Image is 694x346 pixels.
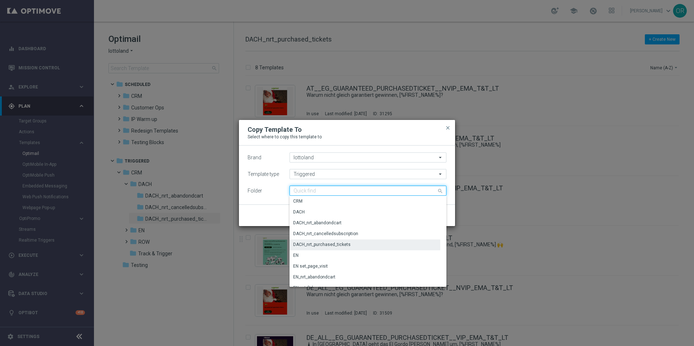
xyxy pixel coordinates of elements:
div: DACH [293,209,305,215]
h2: Copy Template To [248,125,302,134]
p: Select where to copy this template to [248,134,446,140]
div: EN_nrt_ftd [293,285,313,291]
div: DACH_nrt_abandondcart [293,220,342,226]
div: Press SPACE to select this row. [290,250,440,261]
label: Folder [248,188,262,194]
div: DACH_nrt_purchased_tickets [293,241,351,248]
div: Press SPACE to select this row. [290,196,440,207]
div: CRM [293,198,303,204]
div: DACH_nrt_cancelledsubscription [293,230,358,237]
div: EN [293,252,299,259]
div: Press SPACE to select this row. [290,207,440,218]
i: search [437,186,444,194]
div: EN set_page_visit [293,263,328,269]
label: Brand [248,155,261,161]
div: Press SPACE to select this row. [290,229,440,239]
label: Template type [248,171,279,177]
div: EN_nrt_abandondcart [293,274,335,280]
div: Press SPACE to select this row. [290,218,440,229]
i: arrow_drop_down [437,169,444,179]
i: arrow_drop_down [437,153,444,162]
div: Press SPACE to select this row. [290,261,440,272]
span: close [445,125,451,131]
div: Press SPACE to select this row. [290,272,440,283]
div: Press SPACE to select this row. [290,283,440,294]
div: Press SPACE to deselect this row. [290,239,440,250]
input: Quick find [290,186,446,196]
